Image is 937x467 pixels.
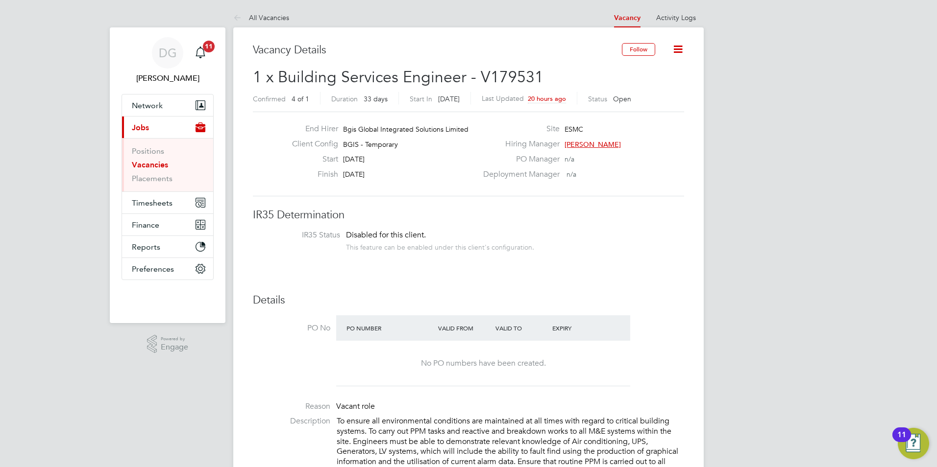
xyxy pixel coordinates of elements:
span: Jobs [132,123,149,132]
button: Network [122,94,213,116]
button: Reports [122,236,213,257]
span: Reports [132,242,160,252]
label: Site [477,124,560,134]
span: BGIS - Temporary [343,140,398,149]
span: DG [159,47,177,59]
span: Open [613,94,631,103]
h3: IR35 Determination [253,208,684,222]
label: PO No [253,323,330,333]
label: Client Config [284,139,338,149]
div: Valid To [493,319,550,337]
a: Activity Logs [656,13,696,22]
a: Go to home page [122,290,214,305]
span: n/a [565,155,574,163]
label: Finish [284,169,338,180]
button: Timesheets [122,192,213,213]
a: 11 [191,37,210,69]
label: Last Updated [482,94,524,103]
span: [DATE] [343,170,365,179]
span: [DATE] [343,155,365,163]
span: ESMC [565,125,583,134]
span: Vacant role [336,401,375,411]
a: All Vacancies [233,13,289,22]
span: Disabled for this client. [346,230,426,240]
span: Daniel Gwynn [122,72,214,84]
div: This feature can be enabled under this client's configuration. [346,240,534,252]
div: No PO numbers have been created. [346,358,620,369]
a: Positions [132,146,164,156]
label: Status [588,94,607,103]
label: Confirmed [253,94,286,103]
div: Jobs [122,138,213,191]
label: Start In [410,94,432,103]
label: Deployment Manager [477,169,560,180]
label: End Hirer [284,124,338,134]
a: Vacancy [614,14,641,22]
a: DG[PERSON_NAME] [122,37,214,84]
span: 20 hours ago [528,94,566,103]
span: Finance [132,220,159,230]
label: PO Manager [477,154,560,164]
div: Valid From [436,319,493,337]
label: Start [284,154,338,164]
span: Network [132,101,163,110]
span: 33 days [364,94,388,103]
label: Hiring Manager [477,139,560,149]
span: Bgis Global Integrated Solutions Limited [343,125,468,134]
span: Timesheets [132,198,173,208]
span: [PERSON_NAME] [565,140,621,149]
span: 1 x Building Services Engineer - V179531 [253,68,543,87]
span: Engage [161,343,188,351]
a: Placements [132,174,173,183]
nav: Main navigation [110,27,225,323]
button: Jobs [122,117,213,138]
h3: Vacancy Details [253,43,622,57]
label: Duration [331,94,358,103]
label: IR35 Status [263,230,340,240]
label: Reason [253,401,330,412]
span: Powered by [161,335,188,343]
h3: Details [253,293,684,307]
span: n/a [567,170,576,179]
img: fastbook-logo-retina.png [122,290,214,305]
a: Powered byEngage [147,335,189,353]
button: Finance [122,214,213,235]
div: Expiry [550,319,607,337]
button: Follow [622,43,655,56]
div: PO Number [344,319,436,337]
label: Description [253,416,330,426]
span: 4 of 1 [292,94,309,103]
button: Preferences [122,258,213,280]
span: [DATE] [438,94,460,103]
a: Vacancies [132,160,168,169]
div: 11 [897,435,906,447]
span: 11 [203,41,215,52]
button: Open Resource Center, 11 new notifications [898,428,929,459]
span: Preferences [132,264,174,274]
